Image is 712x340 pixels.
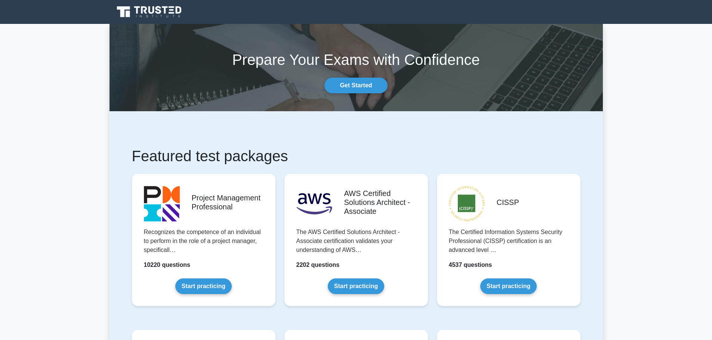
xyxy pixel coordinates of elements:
[175,278,232,294] a: Start practicing
[324,78,387,93] a: Get Started
[110,51,603,69] h1: Prepare Your Exams with Confidence
[480,278,537,294] a: Start practicing
[132,147,580,165] h1: Featured test packages
[328,278,384,294] a: Start practicing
